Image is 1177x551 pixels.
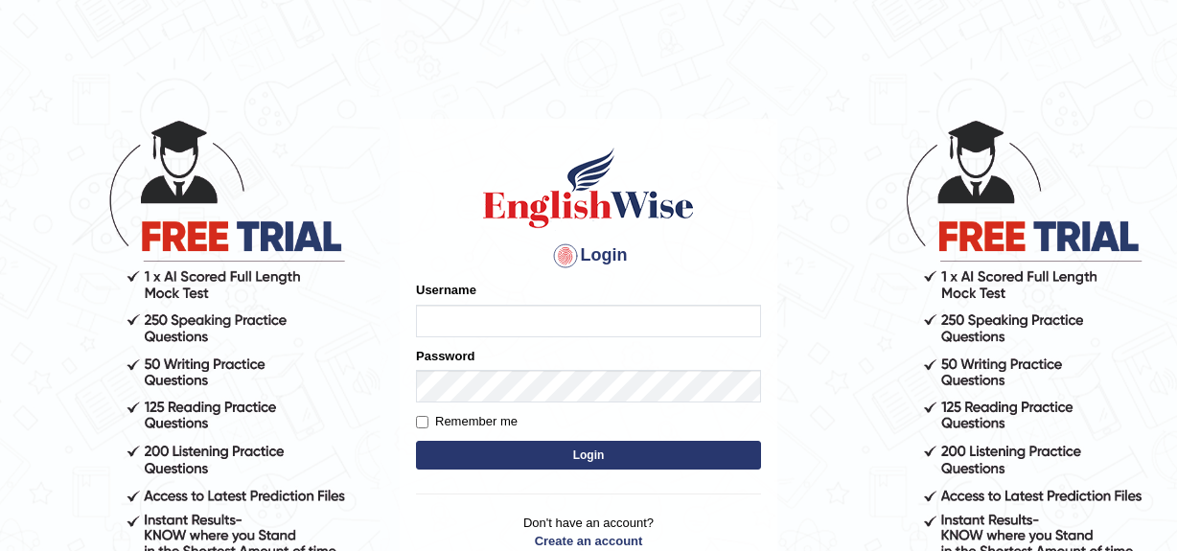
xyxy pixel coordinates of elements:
[416,281,476,299] label: Username
[416,416,428,428] input: Remember me
[416,347,474,365] label: Password
[416,412,518,431] label: Remember me
[416,241,761,271] h4: Login
[416,532,761,550] a: Create an account
[479,145,698,231] img: Logo of English Wise sign in for intelligent practice with AI
[416,441,761,470] button: Login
